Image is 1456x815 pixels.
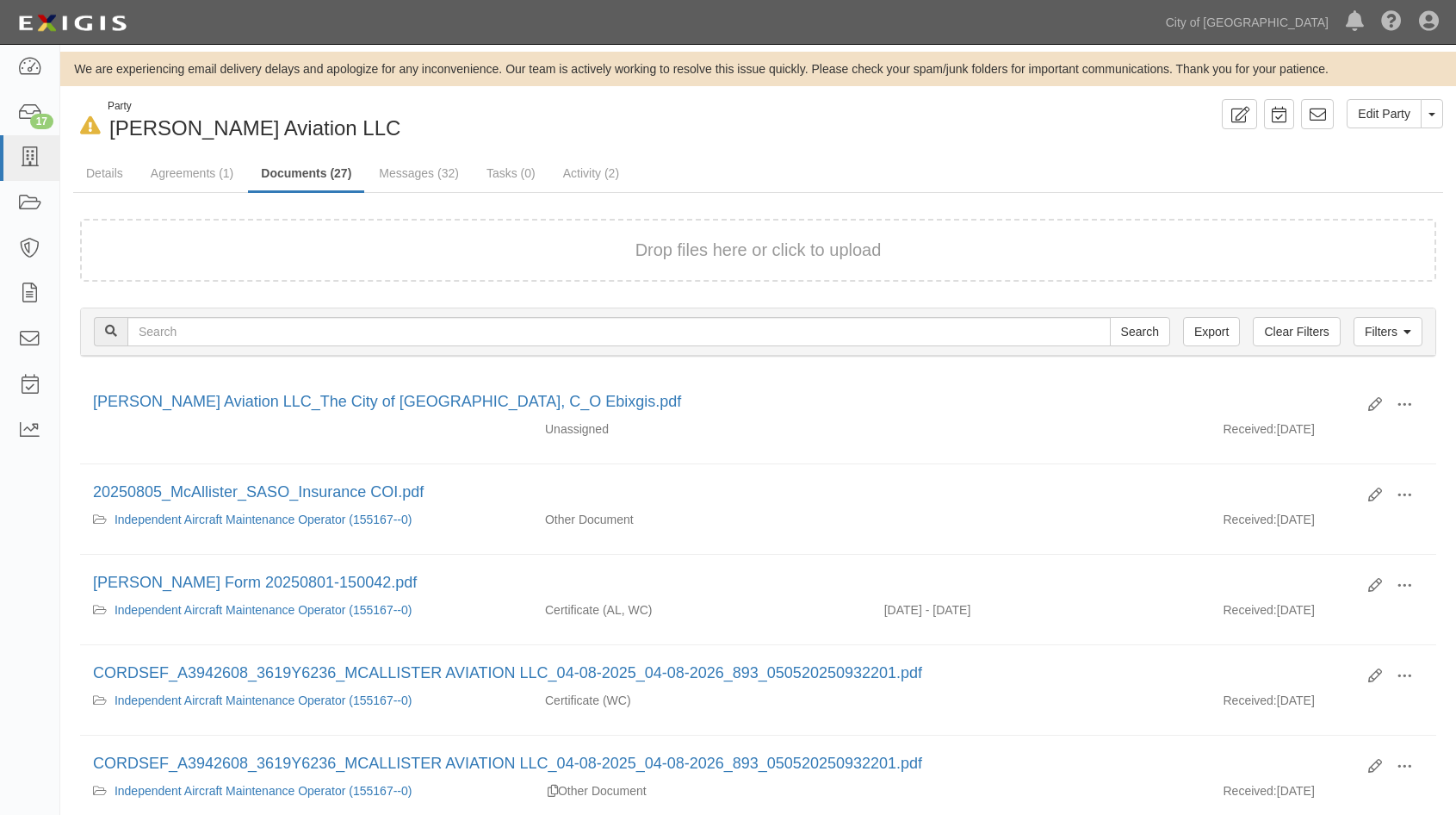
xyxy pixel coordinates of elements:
div: Unassigned [532,420,871,438]
a: CORDSEF_A3942608_3619Y6236_MCALLISTER AVIATION LLC_04-08-2025_04-08-2026_893_050520250932201.pdf [93,755,922,772]
a: Details [73,156,136,190]
div: [DATE] [1210,511,1435,537]
div: ACORD Form 20250801-150042.pdf [93,572,1355,594]
i: Help Center - Complianz [1381,12,1402,33]
input: Search [127,317,1111,346]
div: CORDSEF_A3942608_3619Y6236_MCALLISTER AVIATION LLC_04-08-2025_04-08-2026_893_050520250932201.pdf [93,753,1355,775]
div: Duplicate [548,782,558,799]
div: Other Document [532,782,871,799]
p: Received: [1223,782,1276,799]
p: Received: [1223,511,1276,528]
div: Independent Aircraft Maintenance Operator (155167--0) [93,782,519,799]
a: Messages (32) [366,156,472,190]
p: Received: [1223,692,1276,709]
a: Independent Aircraft Maintenance Operator (155167--0) [115,784,412,798]
div: Auto Liability Workers Compensation/Employers Liability [532,601,871,619]
div: Other Document [532,511,871,528]
div: [DATE] [1210,692,1435,718]
div: CORDSEF_A3942608_3619Y6236_MCALLISTER AVIATION LLC_04-08-2025_04-08-2026_893_050520250932201.pdf [93,663,1355,685]
a: Edit Party [1347,99,1422,128]
span: [PERSON_NAME] Aviation LLC [109,116,400,140]
div: [DATE] [1210,601,1435,627]
button: Drop files here or click to upload [635,238,882,263]
div: Effective - Expiration [871,511,1211,512]
a: Filters [1354,317,1422,346]
div: Independent Aircraft Maintenance Operator (155167--0) [93,601,519,619]
img: logo-5460c22ac91f19d4615b14bd174203de0afe785f0fc80cf4dbbc73dc1793850b.png [13,8,132,39]
div: Effective - Expiration [871,420,1211,421]
div: Workers Compensation/Employers Liability [532,692,871,709]
a: Tasks (0) [474,156,548,190]
div: Effective 04/08/2025 - Expiration 04/08/2026 [871,601,1211,619]
p: Received: [1223,601,1276,619]
div: Party [108,99,400,114]
div: McAllister Aviation LLC [73,99,746,143]
div: McAllister Aviation LLC_The City of Phoenix, C_O Ebixgis.pdf [93,391,1355,414]
a: City of [GEOGRAPHIC_DATA] [1157,5,1337,40]
div: Effective - Expiration [871,692,1211,693]
a: 20250805_McAllister_SASO_Insurance COI.pdf [93,483,424,501]
div: Effective - Expiration [871,782,1211,783]
input: Search [1110,317,1170,346]
div: We are experiencing email delivery delays and apologize for any inconvenience. Our team is active... [60,60,1456,78]
div: 20250805_McAllister_SASO_Insurance COI.pdf [93,482,1355,504]
a: Export [1183,317,1240,346]
div: [DATE] [1210,420,1435,446]
div: Independent Aircraft Maintenance Operator (155167--0) [93,511,519,528]
a: Agreements (1) [138,156,246,190]
i: In Default since 08/19/2025 [80,117,101,135]
p: Received: [1223,420,1276,438]
a: Independent Aircraft Maintenance Operator (155167--0) [115,513,412,526]
a: [PERSON_NAME] Form 20250801-150042.pdf [93,574,417,591]
a: [PERSON_NAME] Aviation LLC_The City of [GEOGRAPHIC_DATA], C_O Ebixgis.pdf [93,393,681,410]
a: Independent Aircraft Maintenance Operator (155167--0) [115,694,412,707]
a: Documents (27) [248,156,364,193]
div: Independent Aircraft Maintenance Operator (155167--0) [93,692,519,709]
div: [DATE] [1210,782,1435,808]
a: CORDSEF_A3942608_3619Y6236_MCALLISTER AVIATION LLC_04-08-2025_04-08-2026_893_050520250932201.pdf [93,664,922,681]
div: 17 [30,114,53,129]
a: Clear Filters [1253,317,1340,346]
a: Activity (2) [550,156,632,190]
a: Independent Aircraft Maintenance Operator (155167--0) [115,603,412,617]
